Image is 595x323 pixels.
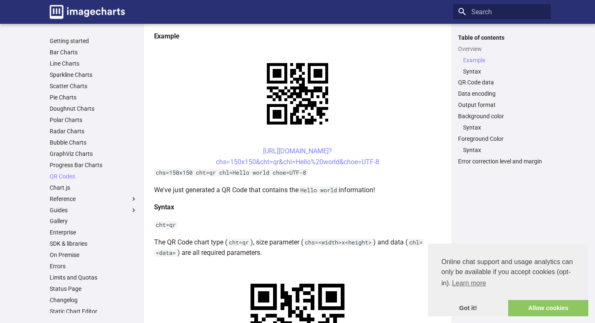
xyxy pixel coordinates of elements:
[50,150,137,158] a: GraphViz Charts
[50,308,137,315] a: Static Chart Editor
[458,124,546,131] nav: Background color
[508,300,588,317] a: allow cookies
[50,60,137,67] a: Line Charts
[50,251,137,259] a: On Premise
[428,300,508,317] a: dismiss cookie message
[463,56,546,64] a: Example
[441,257,575,290] span: Online chat support and usage analytics can only be available if you accept cookies (opt-in).
[154,202,441,213] h4: Syntax
[252,48,343,139] img: chart
[50,285,137,292] a: Status Page
[154,221,177,229] code: cht=qr
[50,139,137,146] a: Bubble Charts
[50,116,137,124] a: Polar Charts
[428,244,588,316] div: cookieconsent
[451,277,487,290] a: learn more about cookies
[463,68,546,75] a: Syntax
[453,4,551,19] input: Search
[458,56,546,75] nav: Overview
[50,206,137,214] label: Guides
[453,34,551,41] label: Table of contents
[216,147,379,166] a: [URL][DOMAIN_NAME]?chs=150x150&cht=qr&chl=Hello%20world&choe=UTF-8
[458,79,546,86] a: QR Code data
[50,37,137,45] a: Getting started
[50,296,137,304] a: Changelog
[303,239,373,246] code: chs=<width>x<height>
[463,146,546,154] a: Syntax
[458,45,546,53] a: Overview
[50,229,137,236] a: Enterprise
[50,71,137,79] a: Sparkline Charts
[50,161,137,169] a: Progress Bar Charts
[463,124,546,131] a: Syntax
[154,185,441,196] p: We've just generated a QR Code that contains the information!
[453,34,551,165] nav: Table of contents
[227,239,251,246] code: cht=qr
[50,94,137,101] a: Pie Charts
[458,90,546,97] a: Data encoding
[154,237,441,258] p: The QR Code chart type ( ), size parameter ( ) and data ( ) are all required parameters.
[50,48,137,56] a: Bar Charts
[458,158,546,165] a: Error correction level and margin
[50,127,137,135] a: Radar Charts
[458,101,546,109] a: Output format
[154,169,308,176] code: chs=150x150 cht=qr chl=Hello world choe=UTF-8
[50,274,137,281] a: Limits and Quotas
[46,2,128,22] a: Image-Charts documentation
[299,186,339,194] code: Hello world
[50,262,137,270] a: Errors
[50,105,137,112] a: Doughnut Charts
[458,146,546,154] nav: Foreground Color
[458,112,546,120] a: Background color
[50,240,137,247] a: SDK & libraries
[50,173,137,180] a: QR Codes
[458,135,546,142] a: Foreground Color
[50,195,137,203] label: Reference
[50,217,137,225] a: Gallery
[50,5,125,19] img: logo
[154,31,441,42] h4: Example
[50,82,137,90] a: Scatter Charts
[50,184,137,191] a: Chart.js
